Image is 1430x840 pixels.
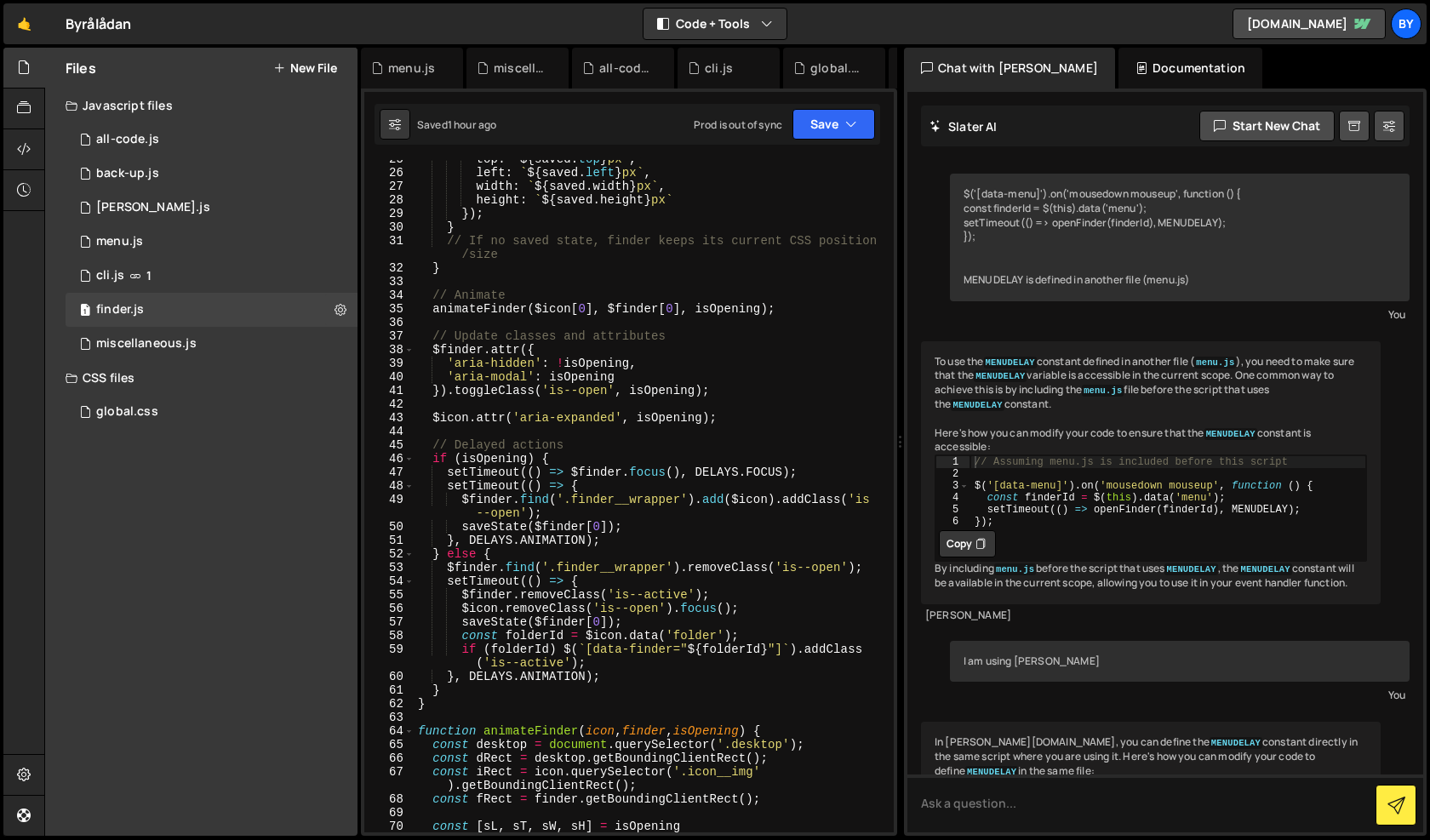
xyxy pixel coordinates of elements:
div: menu.js [66,225,357,259]
div: 68 [364,792,415,806]
button: Save [792,109,875,140]
div: 40 [364,370,415,384]
div: 37 [364,329,415,343]
div: $('[data-menu]').on('mousedown mouseup', function () { const finderId = $(this).data('menu'); set... [950,174,1410,301]
a: By [1391,9,1421,39]
div: 33 [364,275,415,289]
div: menu.js [96,234,143,249]
div: 45 [364,438,415,452]
span: 1 [80,305,90,318]
div: cli.js [96,268,124,283]
div: 44 [364,425,415,438]
div: 38 [364,343,415,357]
h2: Files [66,59,96,77]
code: MENUDELAY [974,370,1027,382]
div: 10338/23371.js [66,259,357,293]
div: To use the constant defined in another file ( ), you need to make sure that the variable is acces... [921,341,1381,604]
div: 10338/24973.js [66,293,357,327]
button: Start new chat [1199,111,1335,141]
div: 5 [936,504,970,516]
code: MENUDELAY [1204,428,1257,440]
div: 35 [364,302,415,316]
div: 46 [364,452,415,466]
div: 34 [364,289,415,302]
button: Copy [939,530,996,557]
div: 30 [364,220,415,234]
div: [PERSON_NAME] [925,609,1376,623]
div: I am using [PERSON_NAME] [950,641,1410,683]
div: 42 [364,397,415,411]
div: 49 [364,493,415,520]
div: 70 [364,820,415,833]
div: 64 [364,724,415,738]
div: 51 [364,534,415,547]
code: menu.js [1082,385,1124,397]
div: Prod is out of sync [694,117,782,132]
div: Byrålådan [66,14,131,34]
div: You [954,306,1405,323]
div: 43 [364,411,415,425]
div: 26 [364,166,415,180]
div: 32 [364,261,415,275]
div: 1 [936,456,970,468]
div: 65 [364,738,415,751]
div: global.css [810,60,865,77]
div: 57 [364,615,415,629]
div: global.css [96,404,158,420]
div: 3 [936,480,970,492]
div: 48 [364,479,415,493]
div: 41 [364,384,415,397]
code: MENUDELAY [965,766,1018,778]
div: 61 [364,683,415,697]
div: You [954,686,1405,704]
div: back-up.js [96,166,159,181]
div: 39 [364,357,415,370]
div: 52 [364,547,415,561]
div: 59 [364,643,415,670]
div: 53 [364,561,415,574]
div: finder.js [96,302,144,317]
button: New File [273,61,337,75]
code: MENUDELAY [1238,563,1291,575]
div: Javascript files [45,89,357,123]
div: 55 [364,588,415,602]
div: 36 [364,316,415,329]
div: 27 [364,180,415,193]
div: 10338/45267.js [66,157,357,191]
div: all-code.js [96,132,159,147]
div: miscellaneous.js [96,336,197,351]
div: Saved [417,117,496,132]
div: 58 [364,629,415,643]
a: [DOMAIN_NAME] [1233,9,1386,39]
div: 4 [936,492,970,504]
div: 67 [364,765,415,792]
a: 🤙 [3,3,45,44]
div: 6 [936,516,970,528]
div: 66 [364,751,415,765]
button: Code + Tools [643,9,786,39]
code: MENUDELAY [1210,737,1262,749]
div: Documentation [1118,48,1262,89]
div: 60 [364,670,415,683]
div: 54 [364,574,415,588]
div: 69 [364,806,415,820]
code: MENUDELAY [984,357,1037,369]
div: 1 hour ago [448,117,497,132]
div: miscellaneous.js [494,60,548,77]
div: CSS files [45,361,357,395]
div: 56 [364,602,415,615]
h2: Slater AI [929,118,998,134]
code: MENUDELAY [951,399,1004,411]
div: 28 [364,193,415,207]
code: menu.js [1194,357,1236,369]
div: 29 [364,207,415,220]
div: 10338/45273.js [66,191,357,225]
div: 50 [364,520,415,534]
div: 10338/24192.css [66,395,363,429]
div: 10338/35579.js [66,123,357,157]
code: menu.js [994,563,1036,575]
div: cli.js [705,60,733,77]
div: 63 [364,711,415,724]
span: 1 [146,269,152,283]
